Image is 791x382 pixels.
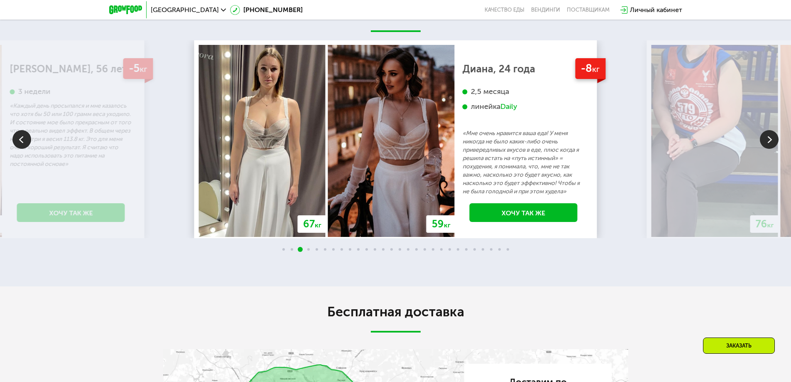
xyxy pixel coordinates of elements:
[426,215,456,233] div: 59
[10,87,132,96] div: 3 недели
[463,65,585,73] div: Диана, 24 года
[10,65,132,73] div: [PERSON_NAME], 56 лет
[767,221,774,229] span: кг
[485,7,524,13] a: Качество еды
[592,64,600,74] span: кг
[140,64,147,74] span: кг
[10,102,132,168] p: «Каждый день просыпался и мне казалось что хотя бы 50 или 100 грамм веса уходило. И состояние мое...
[750,215,779,233] div: 76
[575,58,605,79] div: -8
[230,5,303,15] a: [PHONE_NUMBER]
[298,215,327,233] div: 67
[567,7,610,13] div: поставщикам
[760,130,779,149] img: Slide right
[151,7,219,13] span: [GEOGRAPHIC_DATA]
[703,338,775,354] div: Заказать
[630,5,682,15] div: Личный кабинет
[531,7,560,13] a: Вендинги
[444,221,451,229] span: кг
[470,203,578,222] a: Хочу так же
[17,203,125,222] a: Хочу так же
[463,102,585,111] div: линейка
[463,129,585,196] p: «Мне очень нравится ваша еда! У меня никогда не было каких-либо очень привередливых вкусов в еде,...
[500,102,517,111] div: Daily
[315,221,321,229] span: кг
[123,58,153,79] div: -5
[463,87,585,96] div: 2,5 месяца
[163,303,628,320] h2: Бесплатная доставка
[12,130,31,149] img: Slide left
